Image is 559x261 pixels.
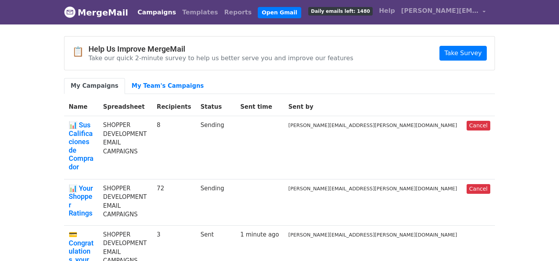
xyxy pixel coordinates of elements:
[258,7,301,18] a: Open Gmail
[64,4,128,21] a: MergeMail
[196,179,235,225] td: Sending
[284,98,462,116] th: Sent by
[376,3,398,19] a: Help
[398,3,489,21] a: [PERSON_NAME][EMAIL_ADDRESS][PERSON_NAME][DOMAIN_NAME]
[99,116,152,179] td: SHOPPER DEVELOPMENT EMAIL CAMPAIGNS
[152,98,196,116] th: Recipients
[64,98,99,116] th: Name
[64,78,125,94] a: My Campaigns
[99,179,152,225] td: SHOPPER DEVELOPMENT EMAIL CAMPAIGNS
[305,3,376,19] a: Daily emails left: 1480
[64,6,76,18] img: MergeMail logo
[221,5,255,20] a: Reports
[179,5,221,20] a: Templates
[125,78,210,94] a: My Team's Campaigns
[72,46,89,57] span: 📋
[288,232,457,238] small: [PERSON_NAME][EMAIL_ADDRESS][PERSON_NAME][DOMAIN_NAME]
[439,46,487,61] a: Take Survey
[288,122,457,128] small: [PERSON_NAME][EMAIL_ADDRESS][PERSON_NAME][DOMAIN_NAME]
[89,54,353,62] p: Take our quick 2-minute survey to help us better serve you and improve our features
[69,121,94,171] a: 📊 Sus Calificaciones de Comprador
[69,184,94,217] a: 📊 Your Shopper Ratings
[196,116,235,179] td: Sending
[152,179,196,225] td: 72
[401,6,479,16] span: [PERSON_NAME][EMAIL_ADDRESS][PERSON_NAME][DOMAIN_NAME]
[89,44,353,54] h4: Help Us Improve MergeMail
[236,98,284,116] th: Sent time
[196,98,235,116] th: Status
[240,231,279,238] a: 1 minute ago
[308,7,373,16] span: Daily emails left: 1480
[99,98,152,116] th: Spreadsheet
[288,186,457,191] small: [PERSON_NAME][EMAIL_ADDRESS][PERSON_NAME][DOMAIN_NAME]
[467,121,490,130] a: Cancel
[467,184,490,194] a: Cancel
[134,5,179,20] a: Campaigns
[152,116,196,179] td: 8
